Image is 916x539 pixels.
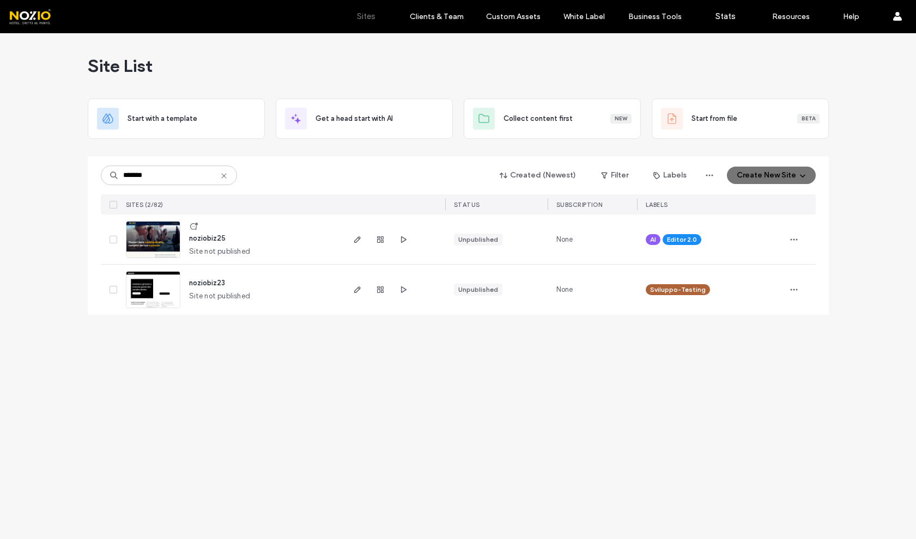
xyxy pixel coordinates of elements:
button: Labels [644,167,696,184]
span: LABELS [646,201,668,209]
label: Clients & Team [410,12,464,21]
span: Start from file [691,113,737,124]
div: Get a head start with AI [276,99,453,139]
label: Custom Assets [486,12,541,21]
label: Resources [772,12,810,21]
button: Filter [590,167,639,184]
button: Create New Site [727,167,816,184]
span: Sviluppo-Testing [650,285,706,295]
span: Site not published [189,291,251,302]
span: SUBSCRIPTION [556,201,603,209]
label: Help [843,12,859,21]
a: noziobiz25 [189,234,226,242]
span: AI [650,235,656,244]
label: Sites [357,11,375,21]
div: Collect content firstNew [464,99,641,139]
span: STATUS [454,201,480,209]
label: Stats [715,11,736,21]
div: Beta [797,114,820,124]
div: Unpublished [458,235,498,244]
label: White Label [563,12,605,21]
a: noziobiz23 [189,279,225,287]
button: Created (Newest) [490,167,586,184]
span: None [556,234,573,245]
div: Start from fileBeta [652,99,829,139]
label: Business Tools [628,12,682,21]
span: Collect content first [504,113,573,124]
span: Aiuto [24,8,50,17]
div: Unpublished [458,285,498,295]
span: None [556,284,573,295]
span: Start with a template [128,113,197,124]
span: Editor 2.0 [667,235,697,244]
div: New [610,114,632,124]
div: Start with a template [88,99,265,139]
span: Site not published [189,246,251,257]
span: SITES (2/82) [126,201,163,209]
span: Site List [88,55,153,77]
span: Get a head start with AI [316,113,393,124]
